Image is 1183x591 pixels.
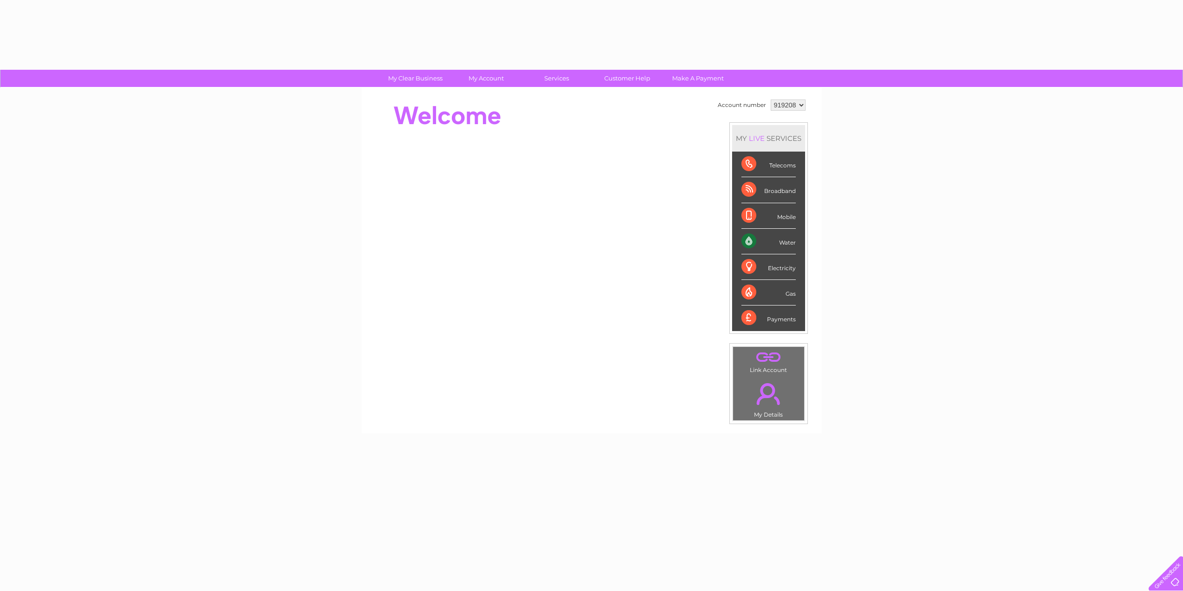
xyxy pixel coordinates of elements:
a: . [735,349,802,365]
div: MY SERVICES [732,125,805,152]
div: LIVE [747,134,767,143]
a: My Clear Business [377,70,454,87]
div: Gas [741,280,796,305]
div: Broadband [741,177,796,203]
div: Payments [741,305,796,331]
td: Link Account [733,346,805,376]
a: Customer Help [589,70,666,87]
a: . [735,378,802,410]
a: Make A Payment [660,70,736,87]
div: Electricity [741,254,796,280]
td: My Details [733,375,805,421]
div: Mobile [741,203,796,229]
a: Services [518,70,595,87]
div: Telecoms [741,152,796,177]
a: My Account [448,70,524,87]
div: Water [741,229,796,254]
td: Account number [715,97,768,113]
